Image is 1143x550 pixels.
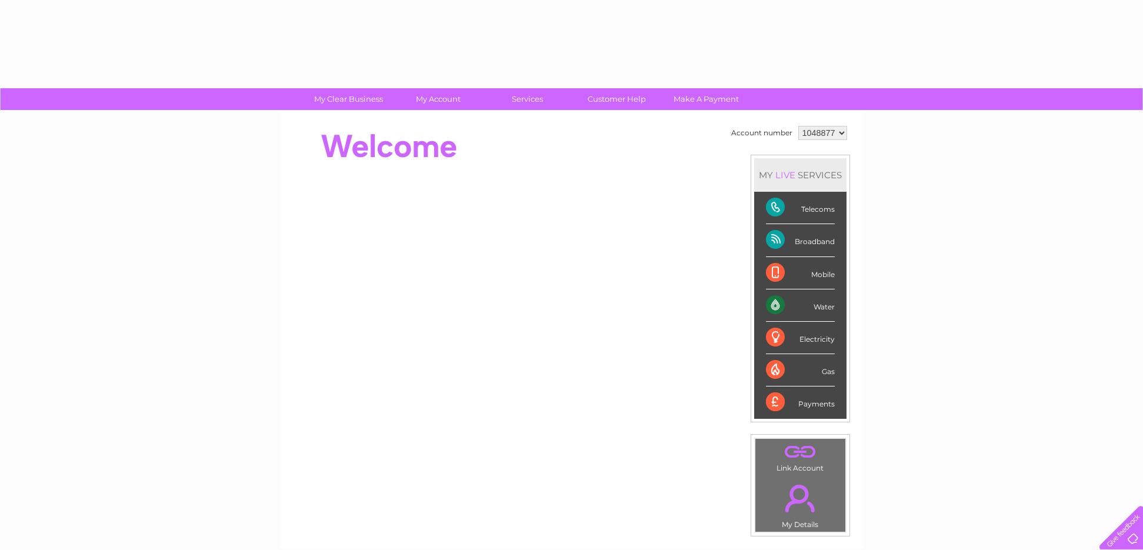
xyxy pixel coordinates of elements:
[755,475,846,532] td: My Details
[766,224,835,256] div: Broadband
[479,88,576,110] a: Services
[389,88,486,110] a: My Account
[766,354,835,386] div: Gas
[766,322,835,354] div: Electricity
[766,289,835,322] div: Water
[758,442,842,462] a: .
[758,478,842,519] a: .
[568,88,665,110] a: Customer Help
[766,386,835,418] div: Payments
[773,169,798,181] div: LIVE
[728,123,795,143] td: Account number
[766,192,835,224] div: Telecoms
[755,438,846,475] td: Link Account
[754,158,847,192] div: MY SERVICES
[658,88,755,110] a: Make A Payment
[300,88,397,110] a: My Clear Business
[766,257,835,289] div: Mobile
